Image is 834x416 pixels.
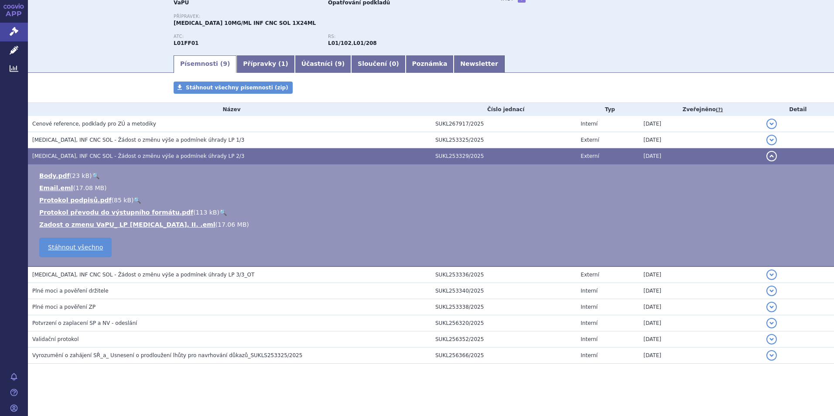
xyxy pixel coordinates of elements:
td: [DATE] [639,315,762,331]
td: [DATE] [639,148,762,164]
span: Cenové reference, podklady pro ZÚ a metodiky [32,121,156,127]
th: Název [28,103,431,116]
td: [DATE] [639,266,762,283]
a: Poznámka [406,55,454,73]
span: [MEDICAL_DATA] 10MG/ML INF CNC SOL 1X24ML [174,20,316,26]
button: detail [766,334,777,344]
span: 9 [223,60,227,67]
td: [DATE] [639,116,762,132]
a: Stáhnout všechny písemnosti (zip) [174,82,293,94]
li: ( ) [39,208,825,217]
strong: nivolumab [328,40,352,46]
a: Písemnosti (9) [174,55,236,73]
span: Externí [581,272,599,278]
a: 🔍 [133,197,141,204]
td: [DATE] [639,348,762,364]
a: 🔍 [92,172,99,179]
td: [DATE] [639,132,762,148]
span: Interní [581,336,598,342]
span: 113 kB [196,209,217,216]
span: OPDIVO, INF CNC SOL - Žádost o změnu výše a podmínek úhrady LP 1/3 [32,137,245,143]
span: 9 [338,60,342,67]
button: detail [766,350,777,361]
a: Body.pdf [39,172,70,179]
span: Vyrozumění o zahájení SŘ_a_ Usnesení o prodloužení lhůty pro navrhování důkazů_SUKLS253325/2025 [32,352,302,358]
a: 🔍 [219,209,227,216]
a: Sloučení (0) [351,55,405,73]
a: Email.eml [39,184,73,191]
td: SUKL267917/2025 [431,116,576,132]
th: Typ [576,103,639,116]
td: SUKL253340/2025 [431,283,576,299]
span: Interní [581,288,598,294]
td: SUKL256352/2025 [431,331,576,348]
p: RS: [328,34,474,39]
span: Plné moci a pověření držitele [32,288,109,294]
button: detail [766,286,777,296]
td: [DATE] [639,283,762,299]
p: ATC: [174,34,319,39]
button: detail [766,269,777,280]
span: 85 kB [114,197,131,204]
li: ( ) [39,220,825,229]
th: Detail [762,103,834,116]
a: Stáhnout všechno [39,238,112,257]
span: 23 kB [72,172,89,179]
button: detail [766,302,777,312]
span: 17.06 MB [218,221,246,228]
a: Účastníci (9) [295,55,351,73]
a: Přípravky (1) [236,55,294,73]
span: Externí [581,137,599,143]
button: detail [766,119,777,129]
span: 17.08 MB [75,184,104,191]
th: Číslo jednací [431,103,576,116]
a: Zadost o zmenu VaPU_ LP [MEDICAL_DATA], II. .eml [39,221,215,228]
span: Potvrzení o zaplacení SP a NV - odeslání [32,320,137,326]
td: SUKL253329/2025 [431,148,576,164]
span: Externí [581,153,599,159]
abbr: (?) [716,107,723,113]
span: Interní [581,121,598,127]
td: SUKL253325/2025 [431,132,576,148]
div: , [328,34,482,47]
th: Zveřejněno [639,103,762,116]
button: detail [766,151,777,161]
span: Interní [581,320,598,326]
td: SUKL253336/2025 [431,266,576,283]
li: ( ) [39,184,825,192]
button: detail [766,135,777,145]
td: SUKL256320/2025 [431,315,576,331]
td: [DATE] [639,331,762,348]
td: SUKL256366/2025 [431,348,576,364]
li: ( ) [39,196,825,205]
li: ( ) [39,171,825,180]
span: OPDIVO, INF CNC SOL - Žádost o změnu výše a podmínek úhrady LP 2/3 [32,153,245,159]
span: Validační protokol [32,336,79,342]
a: Protokol podpisů.pdf [39,197,112,204]
strong: NIVOLUMAB [174,40,198,46]
td: SUKL253338/2025 [431,299,576,315]
p: Přípravek: [174,14,482,19]
span: 1 [281,60,286,67]
strong: nivolumab k léčbě metastazujícího kolorektálního karcinomu [353,40,377,46]
span: Stáhnout všechny písemnosti (zip) [186,85,288,91]
span: Plné moci a pověření ZP [32,304,96,310]
span: Interní [581,352,598,358]
span: 0 [392,60,396,67]
td: [DATE] [639,299,762,315]
span: OPDIVO, INF CNC SOL - Žádost o změnu výše a podmínek úhrady LP 3/3_OT [32,272,254,278]
button: detail [766,318,777,328]
a: Protokol převodu do výstupního formátu.pdf [39,209,193,216]
span: Interní [581,304,598,310]
a: Newsletter [454,55,505,73]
